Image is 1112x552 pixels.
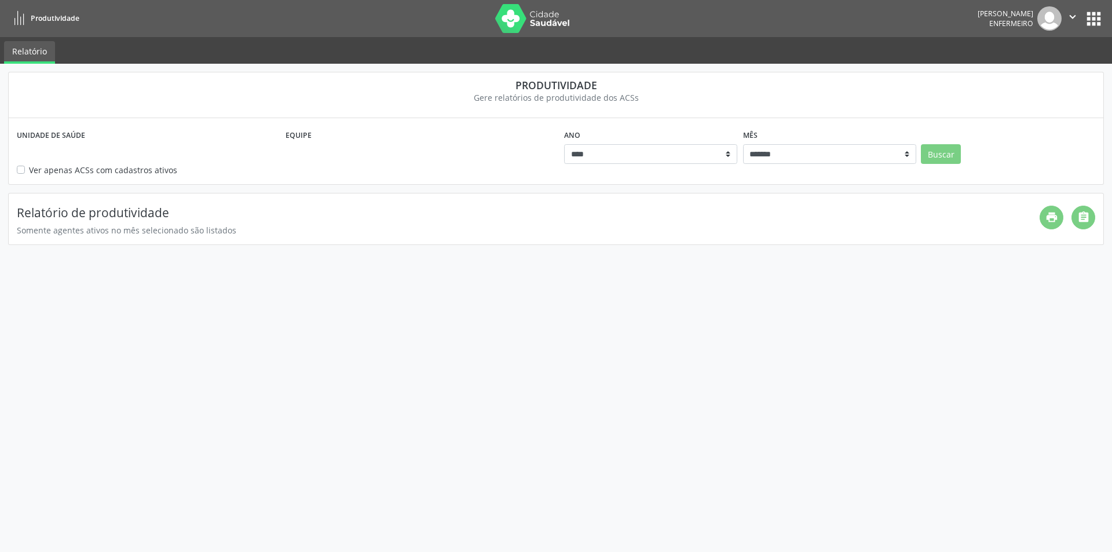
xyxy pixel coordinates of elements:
[17,92,1095,104] div: Gere relatórios de produtividade dos ACSs
[1084,9,1104,29] button: apps
[921,144,961,164] button: Buscar
[17,224,1040,236] div: Somente agentes ativos no mês selecionado são listados
[989,19,1033,28] span: Enfermeiro
[1062,6,1084,31] button: 
[1066,10,1079,23] i: 
[8,9,79,28] a: Produtividade
[31,13,79,23] span: Produtividade
[29,164,177,176] label: Ver apenas ACSs com cadastros ativos
[978,9,1033,19] div: [PERSON_NAME]
[4,41,55,64] a: Relatório
[17,206,1040,220] h4: Relatório de produtividade
[286,126,312,144] label: Equipe
[564,126,580,144] label: Ano
[1037,6,1062,31] img: img
[17,79,1095,92] div: Produtividade
[743,126,758,144] label: Mês
[17,126,85,144] label: Unidade de saúde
